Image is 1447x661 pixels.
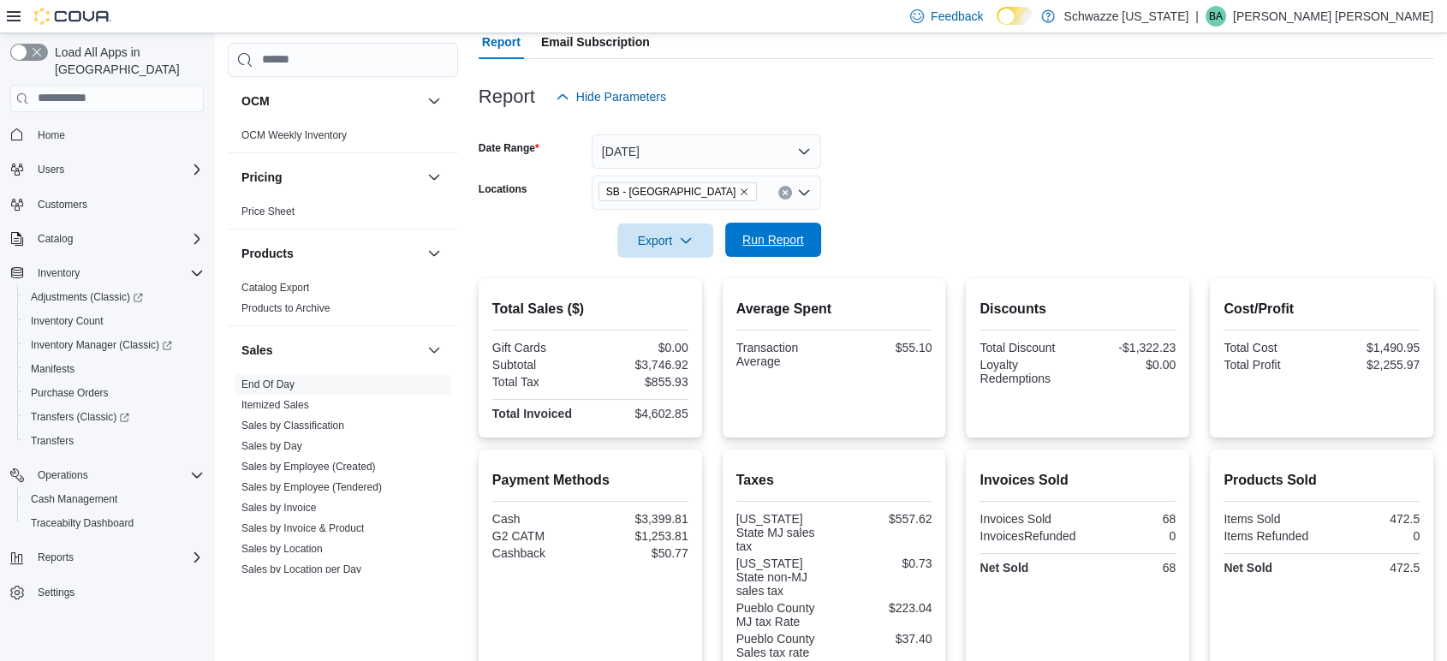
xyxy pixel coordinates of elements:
a: Settings [31,582,81,603]
span: Transfers [31,434,74,448]
p: [PERSON_NAME] [PERSON_NAME] [1233,6,1433,27]
button: Export [617,223,713,258]
h2: Discounts [980,299,1176,319]
span: Operations [31,465,204,485]
div: Products [228,277,458,325]
div: $3,746.92 [593,358,688,372]
span: Transfers [24,431,204,451]
a: Sales by Invoice [241,502,316,514]
span: Sales by Invoice & Product [241,521,364,535]
button: Purchase Orders [17,381,211,405]
span: Operations [38,468,88,482]
button: Users [31,159,71,180]
button: Inventory [3,261,211,285]
button: Clear input [778,186,792,199]
h2: Products Sold [1224,470,1420,491]
span: Customers [38,198,87,211]
a: Sales by Day [241,440,302,452]
span: Hide Parameters [576,88,666,105]
button: Inventory [31,263,86,283]
button: [DATE] [592,134,821,169]
button: Remove SB - Pueblo West from selection in this group [739,187,749,197]
span: Settings [31,581,204,603]
span: Home [38,128,65,142]
h3: Report [479,86,535,107]
div: $557.62 [837,512,932,526]
span: Sales by Employee (Tendered) [241,480,382,494]
span: Catalog [38,232,73,246]
span: SB - Pueblo West [598,182,757,201]
button: Open list of options [797,186,811,199]
a: End Of Day [241,378,295,390]
span: Users [31,159,204,180]
span: Run Report [742,231,804,248]
div: Gift Cards [492,341,587,354]
a: Purchase Orders [24,383,116,403]
span: Feedback [931,8,983,25]
div: Transaction Average [736,341,831,368]
span: Traceabilty Dashboard [24,513,204,533]
span: Price Sheet [241,205,295,218]
h3: Pricing [241,169,282,186]
button: Manifests [17,357,211,381]
span: Inventory Manager (Classic) [31,338,172,352]
span: Load All Apps in [GEOGRAPHIC_DATA] [48,44,204,78]
h2: Invoices Sold [980,470,1176,491]
a: Customers [31,194,94,215]
a: Transfers (Classic) [24,407,136,427]
a: Manifests [24,359,81,379]
div: $1,490.95 [1325,341,1420,354]
span: Home [31,124,204,146]
div: Loyalty Redemptions [980,358,1074,385]
div: $0.73 [837,557,932,570]
span: Report [482,25,521,59]
div: 472.5 [1325,561,1420,575]
span: Sales by Location [241,542,323,556]
span: Inventory Count [31,314,104,328]
p: Schwazze [US_STATE] [1063,6,1188,27]
button: Operations [3,463,211,487]
div: $855.93 [593,375,688,389]
button: Transfers [17,429,211,453]
div: 68 [1081,561,1176,575]
div: [US_STATE] State MJ sales tax [736,512,831,553]
span: Inventory Manager (Classic) [24,335,204,355]
a: Inventory Manager (Classic) [17,333,211,357]
div: $0.00 [593,341,688,354]
nav: Complex example [10,116,204,650]
div: [US_STATE] State non-MJ sales tax [736,557,831,598]
button: Operations [31,465,95,485]
div: $37.40 [837,632,932,646]
span: Itemized Sales [241,398,309,412]
span: Cash Management [31,492,117,506]
button: Traceabilty Dashboard [17,511,211,535]
div: Total Cost [1224,341,1318,354]
a: OCM Weekly Inventory [241,129,347,141]
strong: Total Invoiced [492,407,572,420]
span: SB - [GEOGRAPHIC_DATA] [606,183,735,200]
span: Sales by Invoice [241,501,316,515]
a: Inventory Manager (Classic) [24,335,179,355]
button: Settings [3,580,211,604]
div: Cashback [492,546,587,560]
div: $0.00 [1081,358,1176,372]
a: Catalog Export [241,282,309,294]
button: Home [3,122,211,147]
button: Products [241,245,420,262]
button: Sales [424,340,444,360]
div: $1,253.81 [593,529,688,543]
span: Products to Archive [241,301,330,315]
span: Customers [31,194,204,215]
a: Adjustments (Classic) [17,285,211,309]
span: Purchase Orders [24,383,204,403]
div: $3,399.81 [593,512,688,526]
span: Sales by Location per Day [241,563,361,576]
a: Products to Archive [241,302,330,314]
button: Reports [3,545,211,569]
span: Inventory Count [24,311,204,331]
div: Total Profit [1224,358,1318,372]
button: OCM [241,92,420,110]
span: Settings [38,586,74,599]
span: Transfers (Classic) [24,407,204,427]
p: | [1195,6,1199,27]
